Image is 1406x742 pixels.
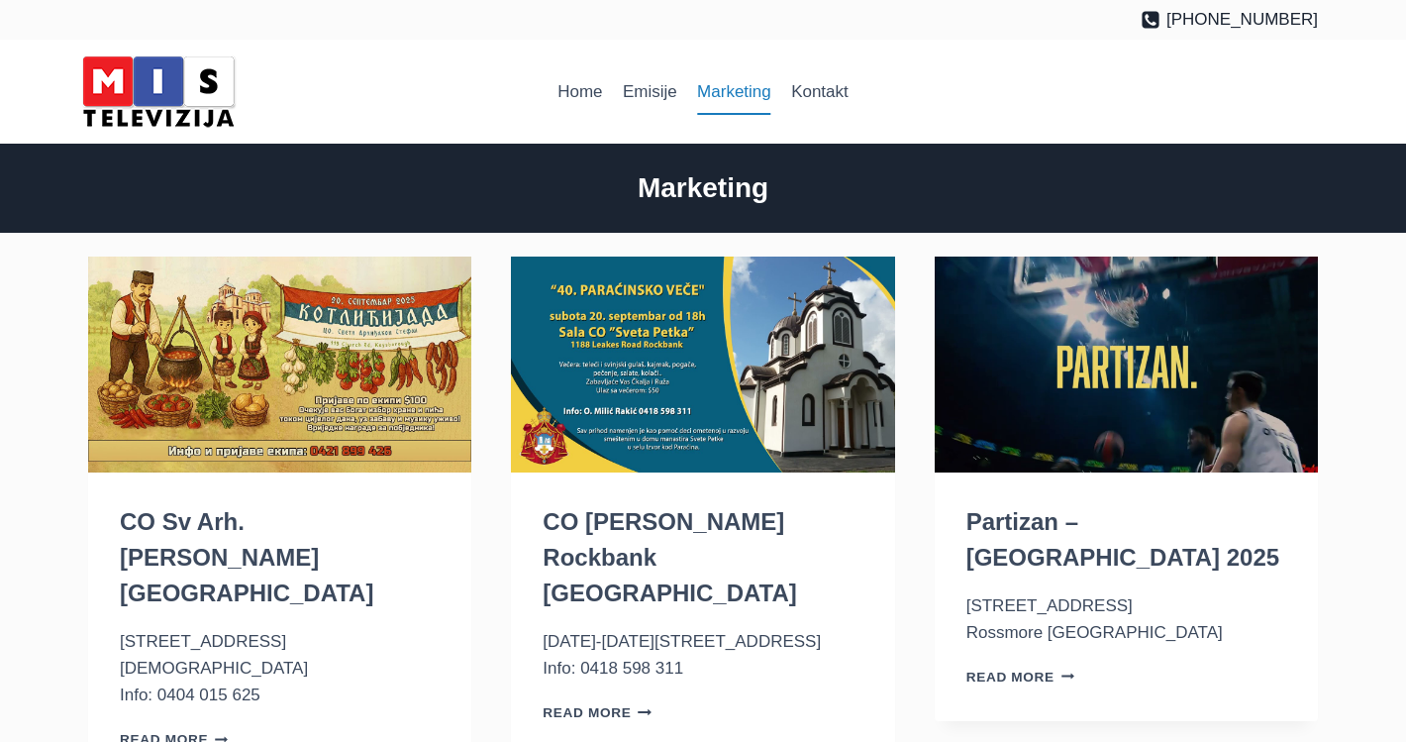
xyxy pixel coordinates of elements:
a: CO [PERSON_NAME] Rockbank [GEOGRAPHIC_DATA] [543,508,796,606]
nav: Primary [548,68,858,116]
a: Kontakt [781,68,858,116]
img: Partizan – Australia 2025 [935,257,1318,473]
a: Read More [543,705,652,720]
p: [STREET_ADDRESS][DEMOGRAPHIC_DATA] Info: 0404 015 625 [120,628,440,709]
p: [STREET_ADDRESS] Rossmore [GEOGRAPHIC_DATA] [966,592,1286,646]
img: CO Sv Arh. Stefan Keysborough VIC [88,257,471,473]
a: Emisije [613,68,687,116]
span: [PHONE_NUMBER] [1166,6,1318,33]
img: CO Sv Petka Rockbank VIC [511,257,894,473]
p: [DATE]-[DATE][STREET_ADDRESS] Info: 0418 598 311 [543,628,862,682]
a: Home [548,68,613,116]
img: MIS Television [74,50,243,134]
a: Marketing [687,68,781,116]
a: Partizan – [GEOGRAPHIC_DATA] 2025 [966,508,1280,571]
a: CO Sv Arh. [PERSON_NAME] [GEOGRAPHIC_DATA] [120,508,373,606]
h2: Marketing [88,167,1318,209]
a: Read More [966,670,1075,685]
a: [PHONE_NUMBER] [1141,6,1318,33]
